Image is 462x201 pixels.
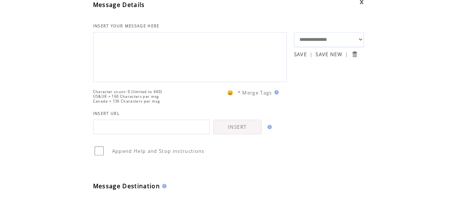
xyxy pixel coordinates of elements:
span: US&UK = 160 Characters per msg [93,94,159,99]
span: * Merge Tags [238,89,272,96]
img: help.gif [265,125,272,129]
span: Canada = 136 Characters per msg [93,99,160,104]
span: Character count: 0 (limited to 640) [93,89,163,94]
span: | [310,51,313,58]
a: SAVE [294,51,307,58]
input: Submit [351,51,358,58]
a: INSERT [213,120,261,134]
span: INSERT URL [93,111,120,116]
span: INSERT YOUR MESSAGE HERE [93,23,160,28]
a: SAVE NEW [316,51,342,58]
img: help.gif [160,184,167,188]
span: 😀 [227,89,234,96]
span: | [345,51,348,58]
span: Message Destination [93,182,160,190]
span: Message Details [93,1,145,9]
img: help.gif [272,90,279,94]
span: Append Help and Stop instructions [112,148,205,154]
